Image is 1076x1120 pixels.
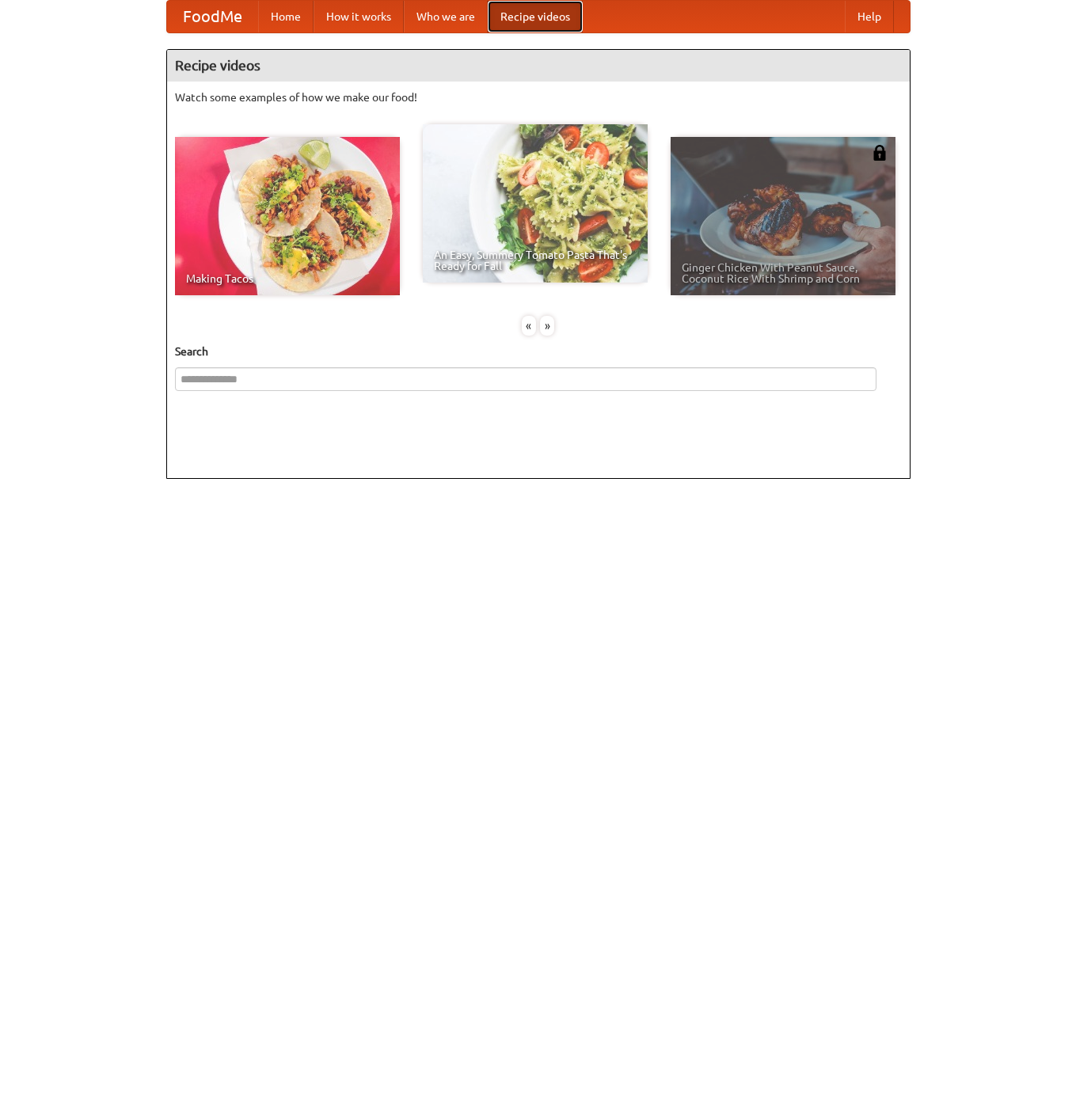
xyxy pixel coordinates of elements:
div: « [522,316,536,336]
span: Making Tacos [186,273,389,284]
h5: Search [175,344,902,359]
div: » [540,316,554,336]
a: Help [845,1,894,32]
a: An Easy, Summery Tomato Pasta That's Ready for Fall [423,124,648,283]
a: Recipe videos [488,1,583,32]
h4: Recipe videos [167,50,910,82]
a: How it works [314,1,404,32]
img: 483408.png [872,145,888,161]
a: Home [258,1,314,32]
span: An Easy, Summery Tomato Pasta That's Ready for Fall [434,249,637,271]
a: Making Tacos [175,137,400,295]
p: Watch some examples of how we make our food! [175,89,902,105]
a: Who we are [404,1,488,32]
a: FoodMe [167,1,258,32]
